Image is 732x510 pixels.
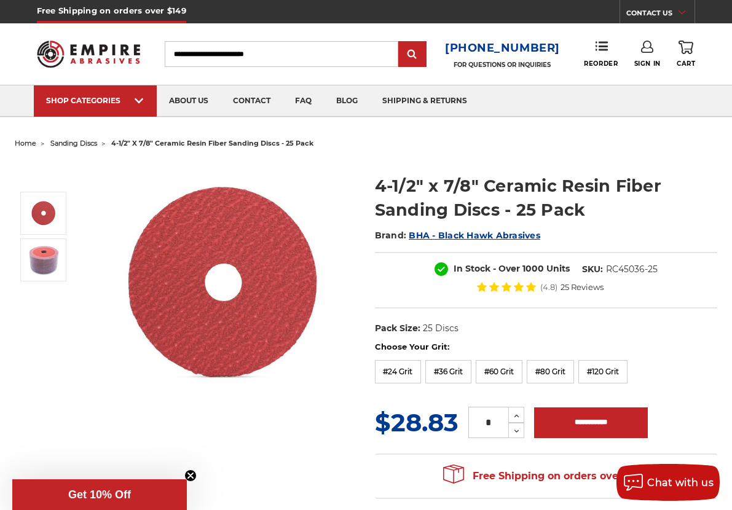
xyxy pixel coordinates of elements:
[454,263,490,274] span: In Stock
[375,407,458,437] span: $28.83
[46,96,144,105] div: SHOP CATEGORIES
[370,85,479,117] a: shipping & returns
[37,34,140,74] img: Empire Abrasives
[626,6,695,23] a: CONTACT US
[445,39,560,57] a: [PHONE_NUMBER]
[28,198,59,229] img: 4-1/2" ceramic resin fiber disc
[375,341,718,353] label: Choose Your Grit:
[409,230,540,241] a: BHA - Black Hawk Abrasives
[375,322,420,335] dt: Pack Size:
[423,322,458,335] dd: 25 Discs
[493,263,520,274] span: - Over
[283,85,324,117] a: faq
[443,464,648,488] span: Free Shipping on orders over $149
[28,245,59,275] img: 4.5 inch ceramic resin fiber discs
[561,283,604,291] span: 25 Reviews
[111,139,313,147] span: 4-1/2" x 7/8" ceramic resin fiber sanding discs - 25 pack
[101,161,347,405] img: 4-1/2" ceramic resin fiber disc
[184,469,197,482] button: Close teaser
[634,60,661,68] span: Sign In
[375,230,407,241] span: Brand:
[68,488,131,501] span: Get 10% Off
[677,41,695,68] a: Cart
[616,464,720,501] button: Chat with us
[375,174,718,222] h1: 4-1/2" x 7/8" Ceramic Resin Fiber Sanding Discs - 25 Pack
[445,61,560,69] p: FOR QUESTIONS OR INQUIRIES
[400,42,425,67] input: Submit
[522,263,544,274] span: 1000
[324,85,370,117] a: blog
[582,263,603,276] dt: SKU:
[584,41,618,67] a: Reorder
[157,85,221,117] a: about us
[546,263,570,274] span: Units
[221,85,283,117] a: contact
[12,479,187,510] div: Get 10% OffClose teaser
[584,60,618,68] span: Reorder
[15,139,36,147] a: home
[606,263,658,276] dd: RC45036-25
[540,283,557,291] span: (4.8)
[677,60,695,68] span: Cart
[50,139,97,147] a: sanding discs
[647,477,714,488] span: Chat with us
